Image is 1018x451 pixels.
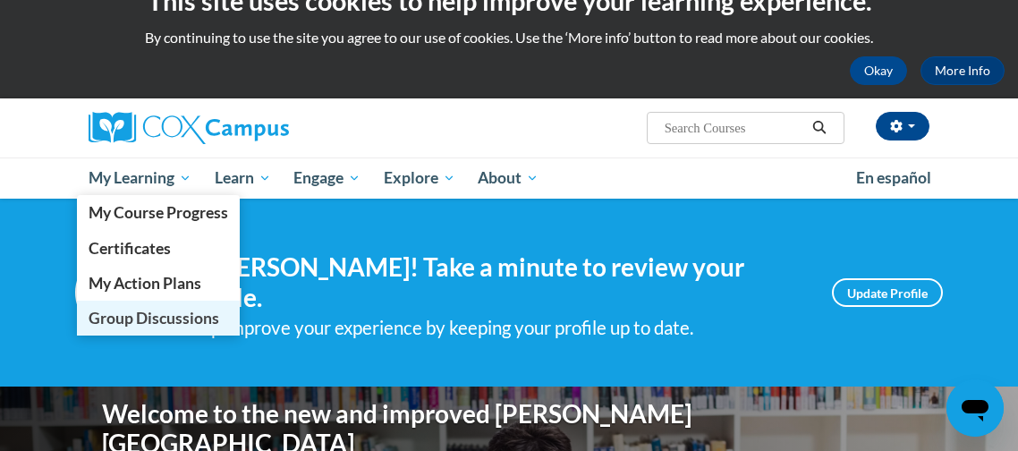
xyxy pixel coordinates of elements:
[77,301,240,336] a: Group Discussions
[13,28,1005,47] p: By continuing to use the site you agree to our use of cookies. Use the ‘More info’ button to read...
[946,379,1004,437] iframe: Button to launch messaging window
[75,157,943,199] div: Main menu
[856,168,931,187] span: En español
[182,252,805,312] h4: Hi [PERSON_NAME]! Take a minute to review your profile.
[920,56,1005,85] a: More Info
[182,313,805,343] div: Help improve your experience by keeping your profile up to date.
[75,252,156,333] img: Profile Image
[77,195,240,230] a: My Course Progress
[478,167,539,189] span: About
[77,157,203,199] a: My Learning
[89,167,191,189] span: My Learning
[282,157,372,199] a: Engage
[89,112,289,144] img: Cox Campus
[384,167,455,189] span: Explore
[89,239,171,258] span: Certificates
[293,167,361,189] span: Engage
[806,117,833,139] button: Search
[89,112,351,144] a: Cox Campus
[89,203,228,222] span: My Course Progress
[77,266,240,301] a: My Action Plans
[876,112,929,140] button: Account Settings
[850,56,907,85] button: Okay
[844,159,943,197] a: En español
[372,157,467,199] a: Explore
[89,309,219,328] span: Group Discussions
[663,117,806,139] input: Search Courses
[832,278,943,307] a: Update Profile
[467,157,551,199] a: About
[89,274,201,293] span: My Action Plans
[203,157,283,199] a: Learn
[215,167,271,189] span: Learn
[77,231,240,266] a: Certificates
